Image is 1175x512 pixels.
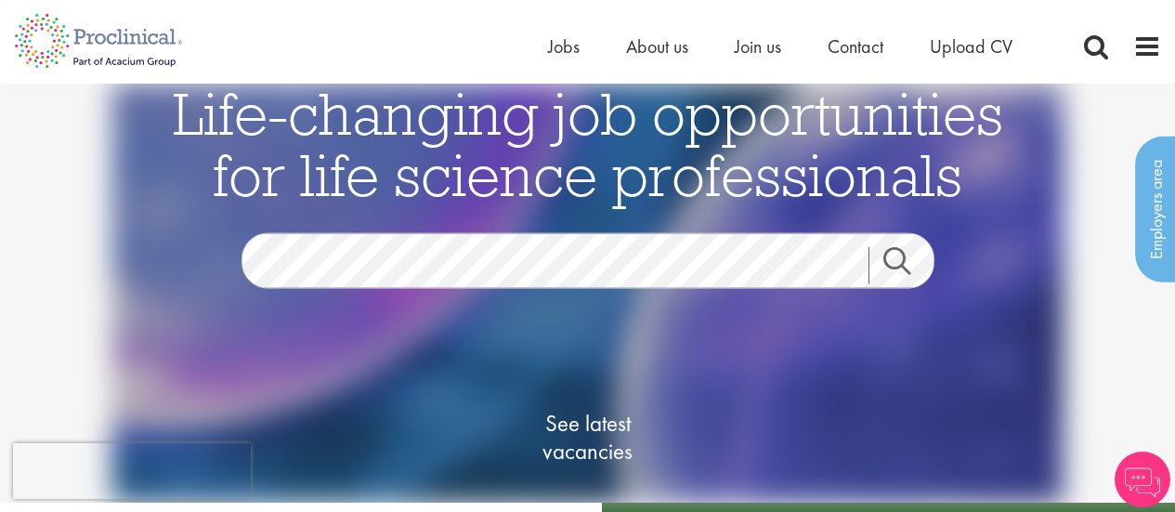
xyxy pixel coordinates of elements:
[930,34,1012,59] a: Upload CV
[111,84,1064,503] img: candidate home
[548,34,580,59] a: Jobs
[13,443,251,499] iframe: reCAPTCHA
[828,34,883,59] a: Contact
[1115,452,1170,507] img: Chatbot
[735,34,781,59] a: Join us
[868,247,948,284] a: Job search submit button
[173,76,1003,212] span: Life-changing job opportunities for life science professionals
[495,410,681,466] span: See latest vacancies
[626,34,688,59] a: About us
